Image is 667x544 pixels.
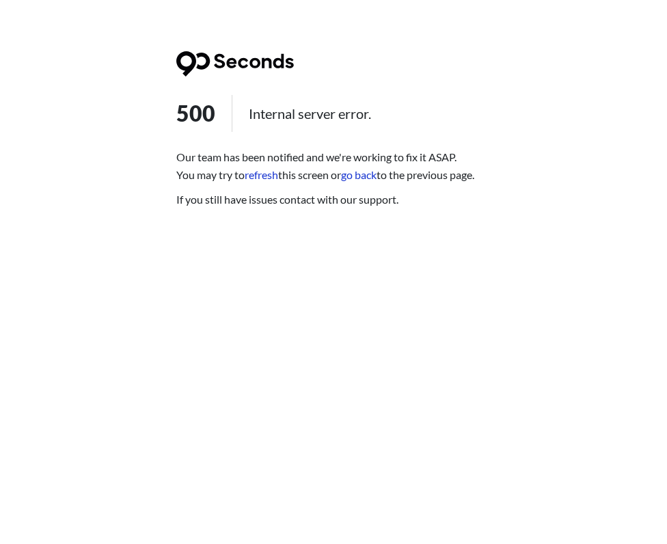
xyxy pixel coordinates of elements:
[245,168,278,181] a: refresh
[176,191,491,208] p: If you still have issues contact with our support.
[176,148,491,184] p: Our team has been notified and we're working to fix it ASAP. You may try to this screen or to the...
[176,95,491,132] h1: 500
[232,95,371,132] span: Internal server error.
[341,168,377,181] a: go back
[176,51,294,77] img: 90 Seconds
